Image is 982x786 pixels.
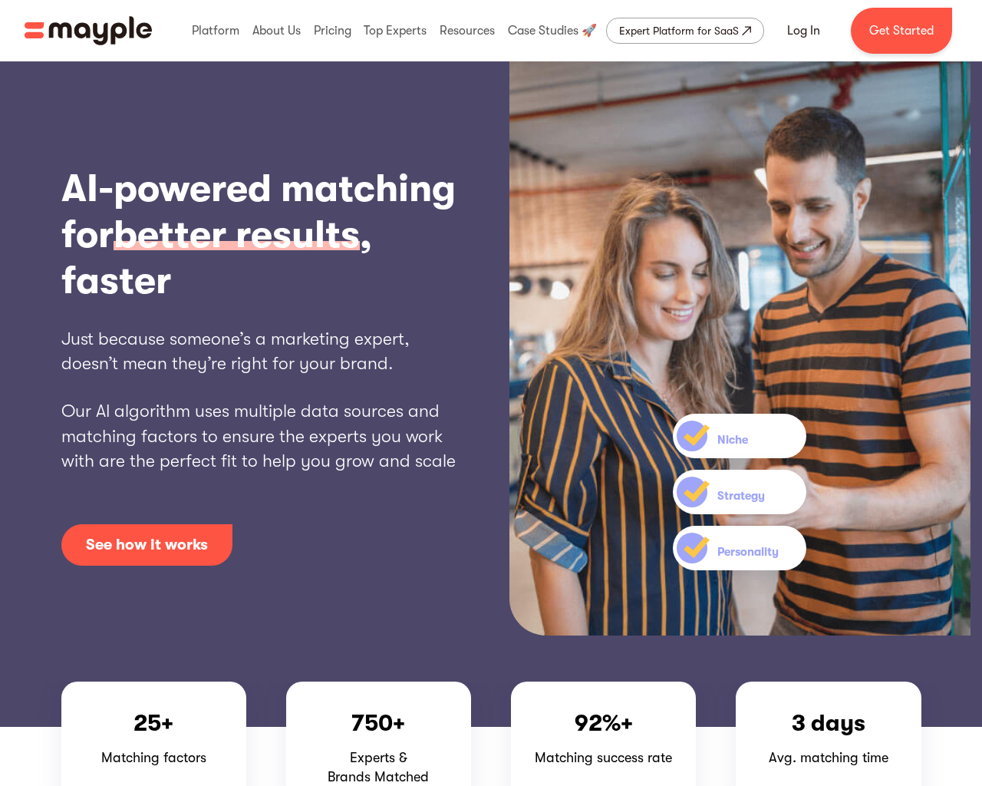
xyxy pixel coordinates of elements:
[188,6,243,55] div: Platform
[61,399,464,474] h2: Our AI algorithm uses multiple data sources and matching factors to ensure the experts you work w...
[530,709,677,738] h4: 92%+
[360,6,430,55] div: Top Experts
[25,16,152,45] img: Mayple logo
[114,212,360,259] span: better results
[61,166,464,304] h1: AI-powered matching for , faster
[81,748,228,768] div: Matching factors
[436,6,499,55] div: Resources
[81,709,228,738] h4: 25+
[717,545,779,559] h3: Personality
[86,536,208,554] div: See how it works
[769,12,839,49] a: Log In
[717,489,765,503] h3: Strategy
[61,524,232,566] a: open lightbox
[755,748,902,768] div: Avg. matching time
[717,433,748,447] h3: Niche
[851,8,952,54] a: Get Started
[61,327,464,376] h2: Just because someone’s a marketing expert, doesn’t mean they’re right for your brand.
[305,709,453,738] h4: 750+
[619,21,739,40] div: Expert Platform for SaaS
[755,709,902,738] h4: 3 days
[606,18,764,44] a: Expert Platform for SaaS
[25,16,152,45] a: home
[249,6,305,55] div: About Us
[310,6,355,55] div: Pricing
[530,748,677,768] div: Matching success rate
